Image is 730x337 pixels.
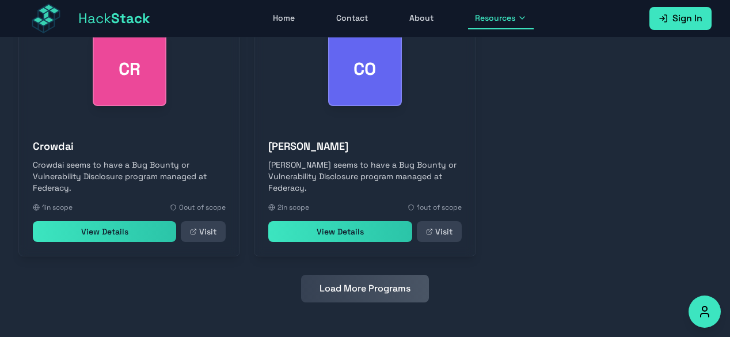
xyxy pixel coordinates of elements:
span: 1 out of scope [417,203,462,212]
span: Stack [111,9,150,27]
span: 0 out of scope [179,203,226,212]
a: About [402,7,440,29]
a: Home [266,7,302,29]
div: Cooper [328,32,402,106]
span: Sign In [672,12,702,25]
span: Hack [78,9,150,28]
a: View Details [33,221,176,242]
span: 1 in scope [42,203,73,212]
button: Load More Programs [301,275,429,302]
a: Sign In [649,7,712,30]
p: Crowdai seems to have a Bug Bounty or Vulnerability Disclosure program managed at Federacy. [33,159,226,194]
h3: Crowdai [33,138,226,154]
a: Visit [417,221,462,242]
div: Crowdai [93,32,166,106]
a: View Details [268,221,412,242]
p: [PERSON_NAME] seems to have a Bug Bounty or Vulnerability Disclosure program managed at Federacy. [268,159,461,194]
a: Visit [181,221,226,242]
span: Resources [475,12,515,24]
h3: [PERSON_NAME] [268,138,461,154]
button: Accessibility Options [689,296,721,328]
a: Contact [329,7,375,29]
span: 2 in scope [277,203,309,212]
button: Resources [468,7,534,29]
